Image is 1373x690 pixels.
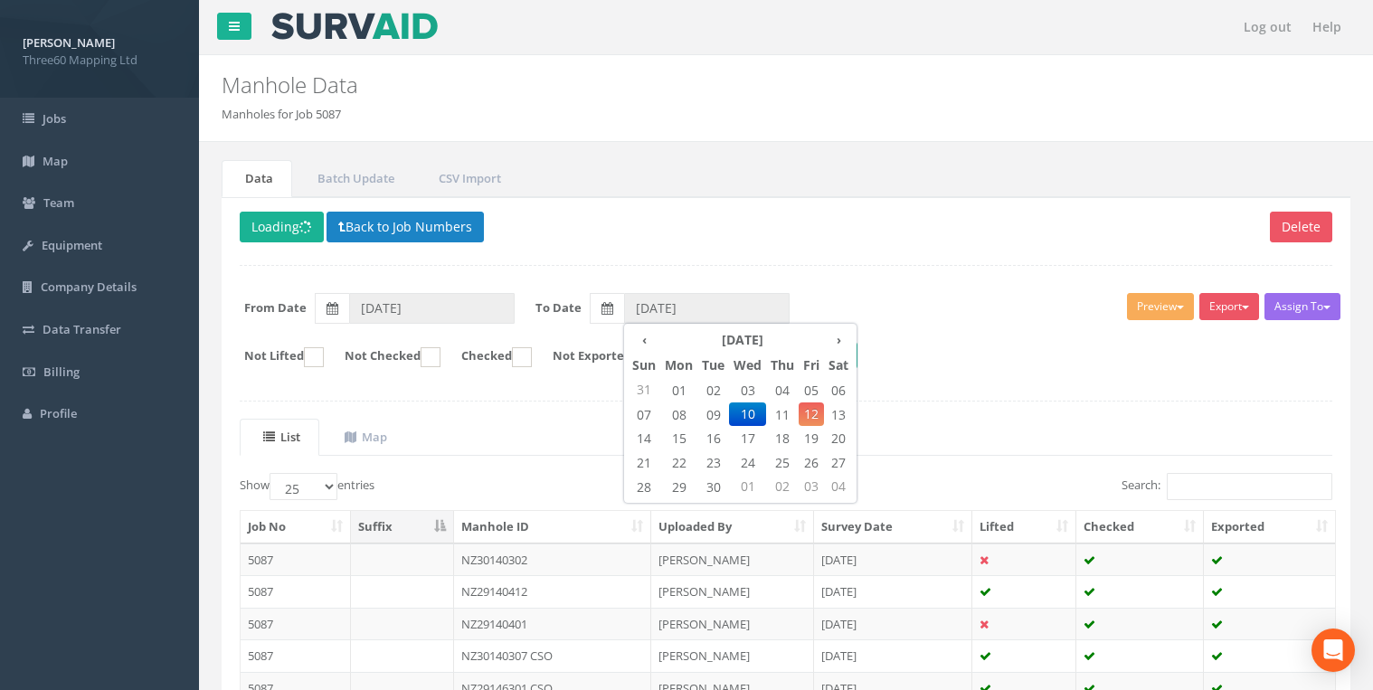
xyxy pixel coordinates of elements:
[240,212,324,242] button: Loading
[814,639,973,672] td: [DATE]
[766,475,799,498] span: 02
[697,402,729,426] span: 09
[729,450,766,474] span: 24
[1264,293,1340,320] button: Assign To
[23,52,176,69] span: Three60 Mapping Ltd
[799,378,824,402] span: 05
[729,427,766,450] span: 17
[660,450,697,474] span: 22
[327,347,440,367] label: Not Checked
[799,427,824,450] span: 19
[40,405,77,421] span: Profile
[415,160,520,197] a: CSV Import
[651,511,814,543] th: Uploaded By: activate to sort column ascending
[628,427,660,450] span: 14
[651,639,814,672] td: [PERSON_NAME]
[660,475,697,498] span: 29
[454,575,651,608] td: NZ29140412
[43,321,121,337] span: Data Transfer
[23,30,176,68] a: [PERSON_NAME] Three60 Mapping Ltd
[263,429,300,445] uib-tab-heading: List
[321,419,406,456] a: Map
[824,378,853,402] span: 06
[628,450,660,474] span: 21
[454,511,651,543] th: Manhole ID: activate to sort column ascending
[43,194,74,211] span: Team
[454,608,651,640] td: NZ29140401
[729,378,766,402] span: 03
[43,110,66,127] span: Jobs
[241,639,351,672] td: 5087
[729,353,766,378] th: Wed
[294,160,413,197] a: Batch Update
[1122,473,1332,500] label: Search:
[43,364,80,380] span: Billing
[1311,629,1355,672] div: Open Intercom Messenger
[454,543,651,576] td: NZ30140302
[1076,511,1204,543] th: Checked: activate to sort column ascending
[824,475,853,498] span: 04
[628,402,660,426] span: 07
[660,427,697,450] span: 15
[241,511,351,543] th: Job No: activate to sort column ascending
[697,353,729,378] th: Tue
[824,353,853,378] th: Sat
[1270,212,1332,242] button: Delete
[660,327,824,353] th: [DATE]
[23,34,115,51] strong: [PERSON_NAME]
[814,511,973,543] th: Survey Date: activate to sort column ascending
[443,347,532,367] label: Checked
[628,353,660,378] th: Sun
[535,298,582,316] label: To Date
[799,450,824,474] span: 26
[351,511,454,543] th: Suffix: activate to sort column descending
[651,575,814,608] td: [PERSON_NAME]
[241,575,351,608] td: 5087
[697,378,729,402] span: 02
[222,73,1158,97] h2: Manhole Data
[766,427,799,450] span: 18
[824,327,853,353] th: ›
[814,543,973,576] td: [DATE]
[651,608,814,640] td: [PERSON_NAME]
[535,347,651,367] label: Not Exported
[222,160,292,197] a: Data
[454,639,651,672] td: NZ30140307 CSO
[660,402,697,426] span: 08
[1199,293,1259,320] button: Export
[766,378,799,402] span: 04
[824,450,853,474] span: 27
[240,473,374,500] label: Show entries
[1127,293,1194,320] button: Preview
[241,608,351,640] td: 5087
[799,475,824,498] span: 03
[345,429,387,445] uib-tab-heading: Map
[824,402,853,426] span: 13
[697,475,729,498] span: 30
[697,427,729,450] span: 16
[799,353,824,378] th: Fri
[814,608,973,640] td: [DATE]
[660,353,697,378] th: Mon
[814,575,973,608] td: [DATE]
[660,378,697,402] span: 01
[244,298,307,316] label: From Date
[43,153,68,169] span: Map
[729,402,766,426] span: 10
[697,450,729,474] span: 23
[41,279,137,295] span: Company Details
[766,402,799,426] span: 11
[327,212,484,242] button: Back to Job Numbers
[1167,473,1332,500] input: Search:
[624,293,790,324] input: To Date
[799,402,824,426] span: 12
[766,450,799,474] span: 25
[628,327,660,353] th: ‹
[349,293,515,324] input: From Date
[222,106,341,123] li: Manholes for Job 5087
[628,378,660,402] span: 31
[766,353,799,378] th: Thu
[226,347,324,367] label: Not Lifted
[270,473,337,500] select: Showentries
[1204,511,1335,543] th: Exported: activate to sort column ascending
